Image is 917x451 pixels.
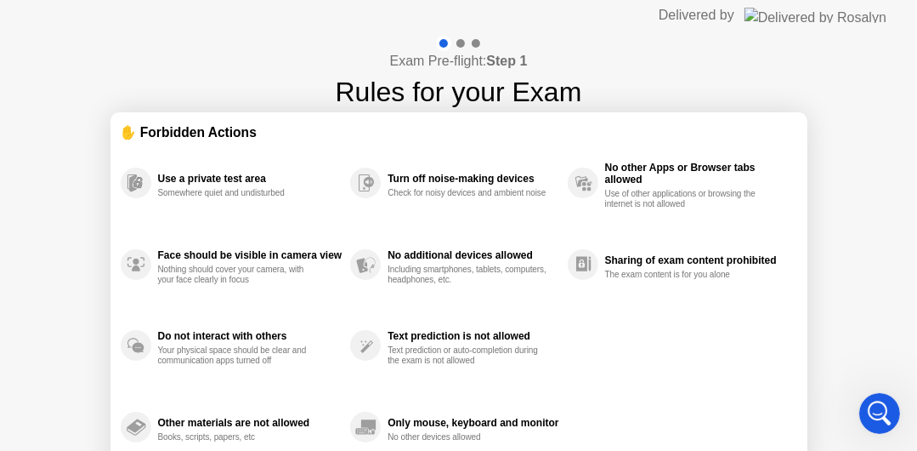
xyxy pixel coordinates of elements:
div: Sharing of exam content prohibited [605,254,789,266]
div: Including smartphones, tablets, computers, headphones, etc. [388,265,548,285]
a: Open in help center [224,344,360,357]
div: Nothing should cover your camera, with your face clearly in focus [158,265,319,285]
div: ✋ Forbidden Actions [121,123,797,142]
div: Use a private test area [158,173,342,185]
div: No other Apps or Browser tabs allowed [605,162,789,186]
h4: Exam Pre-flight: [390,51,528,71]
img: Delivered by Rosalyn [744,8,886,23]
iframe: Intercom live chat [859,393,900,434]
button: go back [11,7,43,39]
div: The exam content is for you alone [605,270,766,280]
span: neutral face reaction [270,288,314,323]
span: 😃 [324,288,348,323]
div: Did this answer your question? [20,271,564,290]
div: Other materials are not allowed [158,417,342,429]
div: Delivered by [659,5,734,26]
div: Use of other applications or browsing the internet is not allowed [605,189,766,209]
span: 😐 [280,288,304,323]
div: Books, scripts, papers, etc [158,432,319,442]
div: No other devices allowed [388,432,548,442]
b: Step 1 [486,54,527,68]
div: Do not interact with others [158,330,342,342]
div: No additional devices allowed [388,249,558,261]
button: Collapse window [511,7,543,39]
div: Turn off noise-making devices [388,173,558,185]
div: Check for noisy devices and ambient noise [388,188,548,198]
span: disappointed reaction [226,288,270,323]
h1: Rules for your Exam [336,71,582,112]
div: Somewhere quiet and undisturbed [158,188,319,198]
div: Your physical space should be clear and communication apps turned off [158,345,319,366]
div: Text prediction is not allowed [388,330,558,342]
div: Text prediction or auto-completion during the exam is not allowed [388,345,548,366]
div: Only mouse, keyboard and monitor [388,417,558,429]
div: Face should be visible in camera view [158,249,342,261]
span: 😞 [235,288,260,323]
span: smiley reaction [314,288,359,323]
div: Close [543,7,574,37]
